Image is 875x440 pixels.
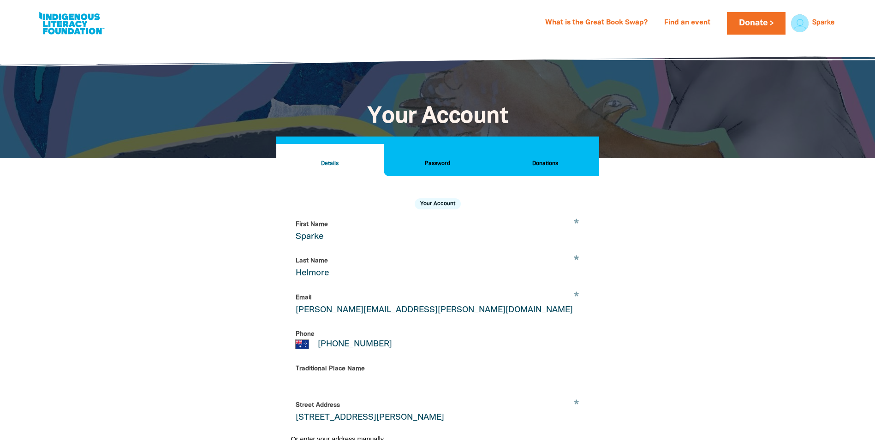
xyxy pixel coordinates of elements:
[540,16,653,30] a: What is the Great Book Swap?
[367,106,507,127] span: Your Account
[284,159,376,169] h2: Details
[499,159,591,169] h2: Donations
[659,16,716,30] a: Find an event
[491,144,599,176] button: Donations
[415,198,461,209] h2: Your Account
[812,20,834,26] a: Sparke
[384,144,491,176] button: Password
[276,144,384,176] button: Details
[727,12,785,35] a: Donate
[391,159,484,169] h2: Password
